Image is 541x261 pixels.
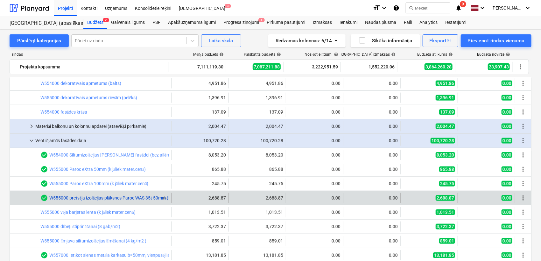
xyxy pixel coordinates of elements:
[174,109,226,115] div: 137.09
[519,80,527,87] span: Vairāk darbību
[49,195,205,201] a: W555000 pretvēja izolācijas plāksnes Paroc WAS 35t 50mm (k jāliek mater.cenā)
[502,195,512,201] span: 0.00
[231,210,283,215] div: 1,013.51
[289,152,341,158] div: 0.00
[346,238,398,243] div: 0.00
[20,62,166,72] div: Projekta kopsumma
[509,230,541,261] iframe: Chat Widget
[209,37,233,45] div: Laika skala
[368,64,395,70] span: 1,552,220.06
[351,34,420,47] button: Sīkāka informācija
[309,16,336,29] div: Izmaksas
[423,34,458,47] button: Eksportēt
[174,181,226,186] div: 245.75
[231,124,283,129] div: 2,004.47
[35,121,169,131] div: Materiāi balkonu un kolonnu apdarei (atsevišķi pērkamie)
[461,34,531,47] button: Pievienot rindas vienumu
[346,95,398,100] div: 0.00
[10,34,69,47] button: Pārslēgt kategorijas
[431,138,455,144] span: 100,720.28
[231,95,283,100] div: 1,396.91
[502,138,512,144] span: 0.00
[439,109,455,115] span: 137.09
[524,4,531,12] i: keyboard_arrow_down
[460,1,466,7] span: 9
[346,152,398,158] div: 0.00
[49,167,146,172] a: W555000 Paroc eXtra 50mm (k jāliek mater.cenā)
[418,52,453,57] div: Budžeta atlikums
[519,180,527,187] span: Vairāk darbību
[406,3,450,13] button: Meklēt
[149,16,164,29] div: PSF
[174,224,226,229] div: 3,722.37
[373,4,380,12] i: format_size
[519,108,527,116] span: Vairāk darbību
[231,195,283,201] div: 2,688.87
[28,123,35,130] span: keyboard_arrow_right
[400,16,416,29] div: Faili
[10,20,76,27] div: [GEOGRAPHIC_DATA] (abas ēkas - PRJ2002936 un PRJ2002937) 2601965
[502,252,512,258] span: 0.00
[439,238,455,244] span: 859.01
[430,37,451,45] div: Eksportēt
[289,167,341,172] div: 0.00
[174,253,226,258] div: 13,181.85
[253,63,281,70] span: 7,087,211.88
[477,52,510,57] div: Budžeta novirze
[40,210,136,215] a: W555000 vēja barjeras lenta (k jāliek mater.cenā)
[436,95,455,101] span: 1,396.91
[40,238,146,243] a: W555000 līmjava siltumizolācijas līmēšanai (4 kg/m2 )
[436,195,455,201] span: 2,688.87
[107,16,149,29] a: Galvenais līgums
[488,63,510,70] span: 23,907.43
[174,195,226,201] div: 2,688.87
[174,210,226,215] div: 1,013.51
[502,224,512,229] span: 0.00
[40,166,48,173] span: Rindas vienumam ir 1 PSF
[346,210,398,215] div: 0.00
[517,63,524,71] span: Vairāk darbību
[35,136,169,146] div: Ventilējamās fasādes daļa
[441,16,470,29] div: Iestatījumi
[289,210,341,215] div: 0.00
[49,152,172,158] a: W554000 Siltumizolācijas [PERSON_NAME] fasādei (bez ailēm)
[390,52,396,57] span: help
[346,224,398,229] div: 0.00
[40,224,120,229] a: W555000 dībeļi stiprināšanai (8 gab/m2)
[380,4,388,12] i: keyboard_arrow_down
[519,208,527,216] span: Vairāk darbību
[174,167,226,172] div: 865.88
[358,37,412,45] div: Sīkāka informācija
[49,253,249,258] a: W557000 Ierīkot sienas metāla karkasu b=50mm, vienpusēji apšūts ar 1 kārtu cementašķiedru loksnēm
[164,16,220,29] a: Apakšuzņēmuma līgumi
[502,152,512,158] span: 0.00
[10,52,169,57] div: rindas
[519,151,527,159] span: Vairāk darbību
[40,81,121,86] a: W554000 dekoratīvais apmetums (balts)
[289,238,341,243] div: 0.00
[362,16,400,29] div: Naudas plūsma
[416,16,441,29] a: Analytics
[502,95,512,101] span: 0.00
[289,81,341,86] div: 0.00
[174,152,226,158] div: 8,053.20
[83,16,107,29] a: Budžets2
[502,181,512,187] span: 0.00
[218,52,224,57] span: help
[162,195,167,201] span: bar_chart
[220,16,263,29] a: Progresa ziņojumi1
[346,195,398,201] div: 0.00
[333,52,396,57] div: [DEMOGRAPHIC_DATA] izmaksas
[263,16,309,29] div: Pirkuma pasūtījumi
[436,152,455,158] span: 8,053.20
[40,95,137,100] a: W555000 dekoratīvais apmetums rievām (pelēks)
[258,18,265,22] span: 1
[336,16,362,29] div: Ienākumi
[455,4,462,12] i: notifications
[436,224,455,229] span: 3,722.37
[479,4,486,12] i: keyboard_arrow_down
[519,123,527,130] span: Vairāk darbību
[447,52,453,57] span: help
